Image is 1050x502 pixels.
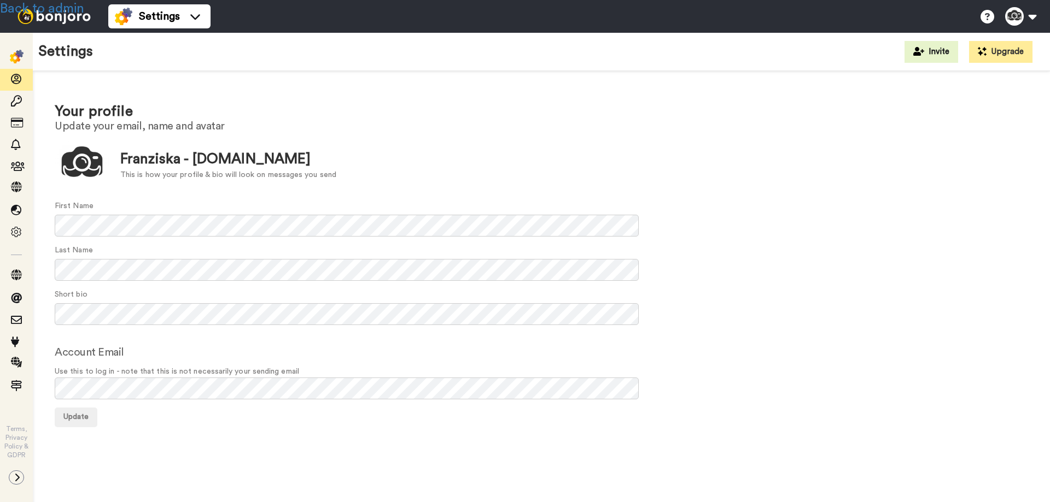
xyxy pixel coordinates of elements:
h1: Your profile [55,104,1028,120]
label: Short bio [55,289,87,300]
label: Account Email [55,344,124,361]
img: settings-colored.svg [115,8,132,25]
button: Update [55,407,97,427]
span: Settings [139,9,180,24]
button: Invite [905,41,958,63]
div: Franziska - [DOMAIN_NAME] [120,149,336,169]
h1: Settings [38,44,93,60]
h2: Update your email, name and avatar [55,120,1028,132]
span: Use this to log in - note that this is not necessarily your sending email [55,366,1028,377]
label: Last Name [55,245,93,256]
div: This is how your profile & bio will look on messages you send [120,169,336,181]
button: Upgrade [969,41,1032,63]
img: settings-colored.svg [10,50,24,63]
label: First Name [55,200,94,212]
span: Update [63,413,89,421]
